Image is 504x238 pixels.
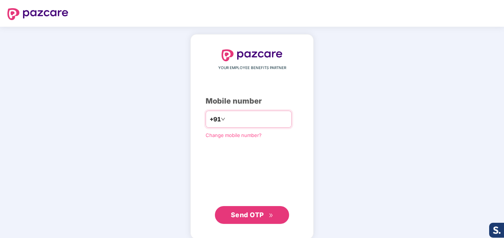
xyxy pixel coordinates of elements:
[7,8,68,20] img: logo
[231,211,264,219] span: Send OTP
[269,213,274,218] span: double-right
[206,132,262,138] a: Change mobile number?
[218,65,286,71] span: YOUR EMPLOYEE BENEFITS PARTNER
[221,117,225,121] span: down
[215,206,289,224] button: Send OTPdouble-right
[206,95,298,107] div: Mobile number
[222,49,282,61] img: logo
[210,115,221,124] span: +91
